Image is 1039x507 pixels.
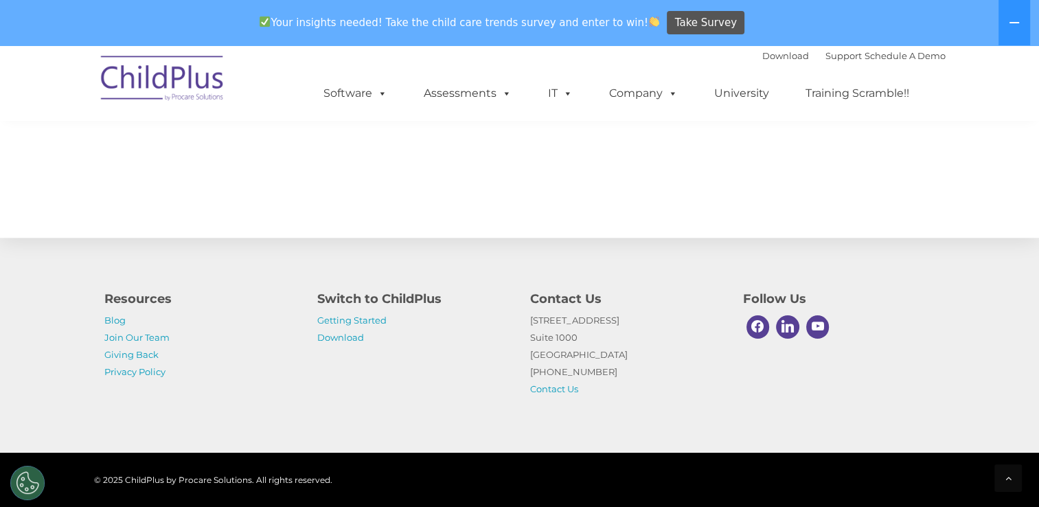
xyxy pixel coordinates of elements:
[743,312,773,342] a: Facebook
[700,80,783,107] a: University
[254,9,665,36] span: Your insights needed! Take the child care trends survey and enter to win!
[94,46,231,115] img: ChildPlus by Procare Solutions
[530,289,722,308] h4: Contact Us
[595,80,692,107] a: Company
[825,50,862,61] a: Support
[317,289,510,308] h4: Switch to ChildPlus
[104,289,297,308] h4: Resources
[865,50,946,61] a: Schedule A Demo
[191,91,233,101] span: Last name
[317,332,364,343] a: Download
[649,16,659,27] img: 👏
[10,466,45,500] button: Cookies Settings
[792,80,923,107] a: Training Scramble!!
[530,383,578,394] a: Contact Us
[667,11,744,35] a: Take Survey
[534,80,586,107] a: IT
[104,332,170,343] a: Join Our Team
[94,475,332,485] span: © 2025 ChildPlus by Procare Solutions. All rights reserved.
[104,349,159,360] a: Giving Back
[762,50,809,61] a: Download
[191,147,249,157] span: Phone number
[530,312,722,398] p: [STREET_ADDRESS] Suite 1000 [GEOGRAPHIC_DATA] [PHONE_NUMBER]
[104,366,165,377] a: Privacy Policy
[310,80,401,107] a: Software
[675,11,737,35] span: Take Survey
[410,80,525,107] a: Assessments
[260,16,270,27] img: ✅
[803,312,833,342] a: Youtube
[762,50,946,61] font: |
[104,315,126,326] a: Blog
[773,312,803,342] a: Linkedin
[317,315,387,326] a: Getting Started
[743,289,935,308] h4: Follow Us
